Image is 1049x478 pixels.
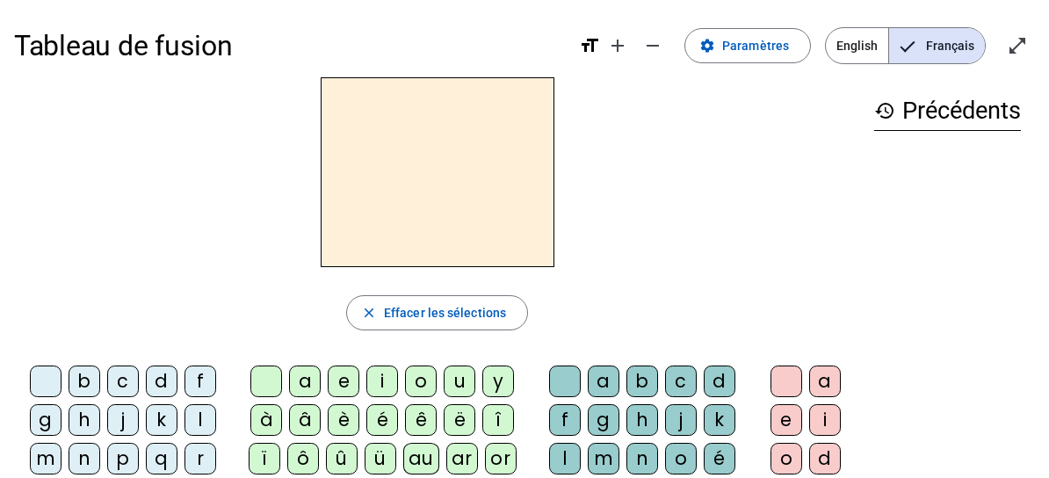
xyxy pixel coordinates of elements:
div: û [326,443,358,474]
button: Effacer les sélections [346,295,528,330]
div: b [626,366,658,397]
button: Entrer en plein écran [1000,28,1035,63]
div: l [549,443,581,474]
div: au [403,443,439,474]
button: Paramètres [684,28,811,63]
div: n [626,443,658,474]
div: â [289,404,321,436]
div: c [107,366,139,397]
div: q [146,443,177,474]
h1: Tableau de fusion [14,18,565,74]
div: y [482,366,514,397]
div: ë [444,404,475,436]
div: è [328,404,359,436]
div: d [809,443,841,474]
div: o [770,443,802,474]
div: n [69,443,100,474]
span: Effacer les sélections [384,302,506,323]
div: j [107,404,139,436]
div: e [328,366,359,397]
div: b [69,366,100,397]
div: p [107,443,139,474]
mat-icon: format_size [579,35,600,56]
div: f [549,404,581,436]
div: a [289,366,321,397]
div: u [444,366,475,397]
div: f [184,366,216,397]
h3: Précédents [874,91,1021,131]
mat-icon: open_in_full [1007,35,1028,56]
div: é [366,404,398,436]
mat-icon: settings [699,38,715,54]
div: j [665,404,697,436]
div: d [704,366,735,397]
div: ê [405,404,437,436]
div: m [588,443,619,474]
div: h [69,404,100,436]
div: a [809,366,841,397]
mat-icon: add [607,35,628,56]
mat-icon: close [361,305,377,321]
div: g [30,404,61,436]
div: a [588,366,619,397]
div: i [366,366,398,397]
div: l [184,404,216,436]
div: à [250,404,282,436]
span: Français [889,28,985,63]
div: k [146,404,177,436]
mat-icon: remove [642,35,663,56]
div: ô [287,443,319,474]
div: o [405,366,437,397]
mat-icon: history [874,100,895,121]
div: r [184,443,216,474]
div: g [588,404,619,436]
div: m [30,443,61,474]
div: o [665,443,697,474]
div: e [770,404,802,436]
div: î [482,404,514,436]
div: k [704,404,735,436]
div: i [809,404,841,436]
button: Augmenter la taille de la police [600,28,635,63]
span: Paramètres [722,35,789,56]
div: ü [365,443,396,474]
div: c [665,366,697,397]
div: or [485,443,517,474]
div: ï [249,443,280,474]
span: English [826,28,888,63]
div: é [704,443,735,474]
div: d [146,366,177,397]
mat-button-toggle-group: Language selection [825,27,986,64]
div: h [626,404,658,436]
div: ar [446,443,478,474]
button: Diminuer la taille de la police [635,28,670,63]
